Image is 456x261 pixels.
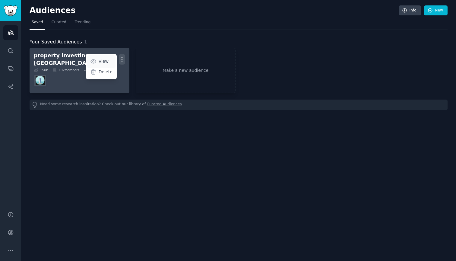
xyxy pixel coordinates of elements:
a: Curated Audiences [147,102,182,108]
span: Curated [52,20,66,25]
span: 1 [84,39,87,45]
img: dubairealestate [36,76,45,85]
p: View [99,58,109,65]
div: 19k Members [52,68,79,72]
div: 1 Sub [34,68,48,72]
span: Trending [75,20,90,25]
span: Your Saved Audiences [30,38,82,46]
div: property investing [GEOGRAPHIC_DATA] [34,52,110,67]
img: GummySearch logo [4,5,17,16]
a: Info [399,5,421,16]
a: Curated [49,18,68,30]
a: New [424,5,448,16]
span: Saved [32,20,43,25]
a: Make a new audience [136,48,236,93]
a: Saved [30,18,45,30]
a: Trending [73,18,93,30]
a: property investing [GEOGRAPHIC_DATA]ViewDelete1Sub19kMembers13.23% /modubairealestate [30,48,129,93]
p: Delete [99,69,112,75]
a: View [87,55,116,68]
h2: Audiences [30,6,399,15]
div: Need some research inspiration? Check out our library of [30,100,448,110]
